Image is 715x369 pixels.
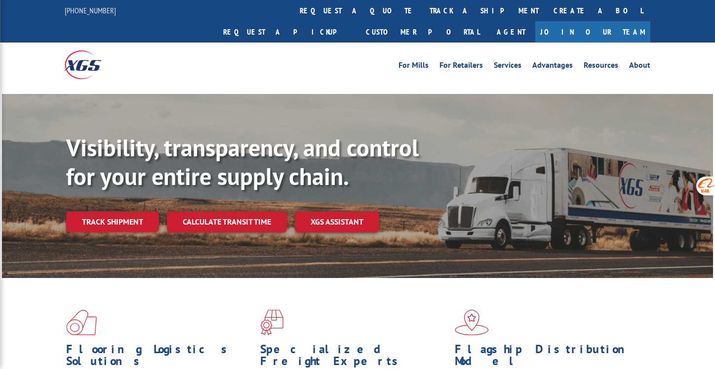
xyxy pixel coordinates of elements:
a: Join Our Team [535,21,650,43]
img: xgs-icon-focused-on-flooring-red [260,310,283,335]
a: [PHONE_NUMBER] [65,5,116,15]
a: For Retailers [439,61,483,72]
a: Services [494,61,521,72]
b: Visibility, transparency, and control for your entire supply chain. [66,132,419,191]
a: For Mills [398,61,429,72]
a: Calculate transit time [167,211,287,232]
a: Request a pickup [216,21,358,43]
a: XGS ASSISTANT [295,211,379,232]
a: About [629,61,650,72]
img: xgs-icon-flagship-distribution-model-red [455,310,489,335]
a: Track shipment [66,211,159,232]
a: Customer Portal [358,21,487,43]
a: Resources [584,61,618,72]
img: xgs-icon-total-supply-chain-intelligence-red [66,310,97,335]
a: Advantages [532,61,573,72]
a: Agent [487,21,535,43]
